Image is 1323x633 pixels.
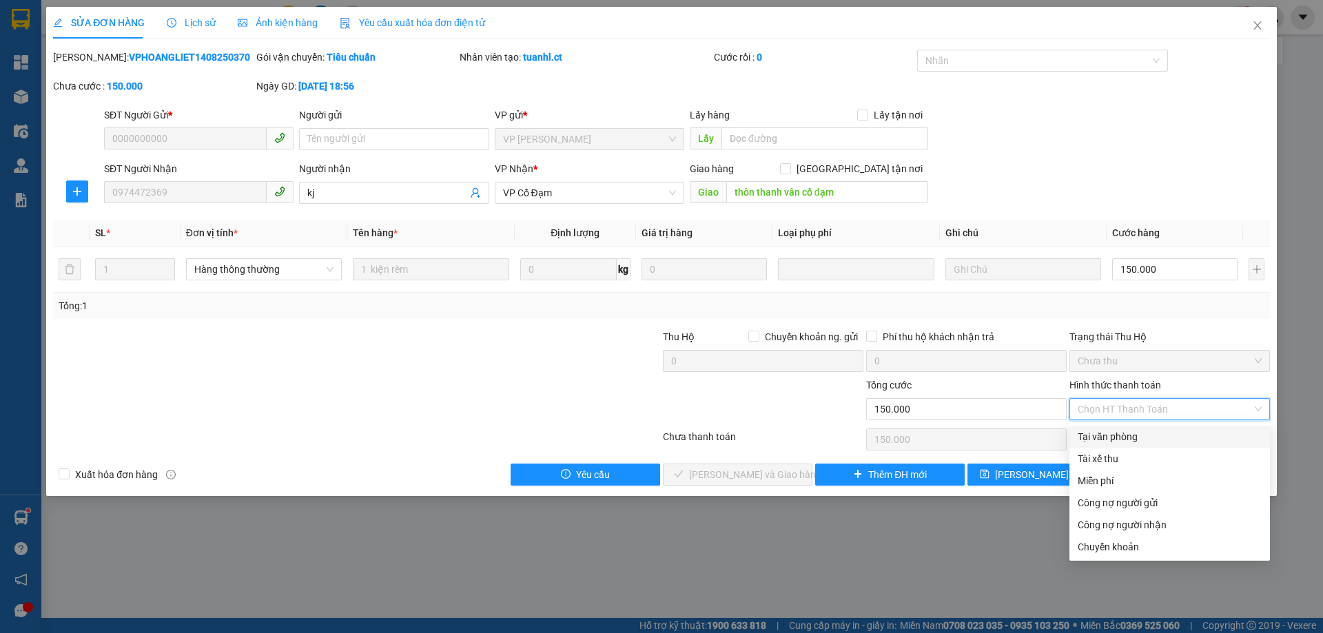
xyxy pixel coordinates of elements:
[353,227,398,238] span: Tên hàng
[327,52,376,63] b: Tiêu chuẩn
[1249,258,1264,280] button: plus
[757,52,762,63] b: 0
[66,180,88,203] button: plus
[129,52,250,63] b: VPHOANGLIET1408250370
[1078,399,1262,419] span: Chọn HT Thanh Toán
[1078,429,1262,444] div: Tại văn phòng
[721,127,928,149] input: Dọc đường
[690,127,721,149] span: Lấy
[853,469,863,480] span: plus
[59,298,511,313] div: Tổng: 1
[1078,451,1262,466] div: Tài xế thu
[340,18,351,29] img: icon
[690,110,730,121] span: Lấy hàng
[980,469,989,480] span: save
[661,429,865,453] div: Chưa thanh toán
[1069,492,1270,514] div: Cước gửi hàng sẽ được ghi vào công nợ của người gửi
[523,52,562,63] b: tuanhl.ct
[791,161,928,176] span: [GEOGRAPHIC_DATA] tận nơi
[617,258,630,280] span: kg
[299,107,489,123] div: Người gửi
[1238,7,1277,45] button: Close
[1069,514,1270,536] div: Cước gửi hàng sẽ được ghi vào công nợ của người nhận
[642,227,693,238] span: Giá trị hàng
[503,129,676,149] span: VP Hoàng Liệt
[945,258,1101,280] input: Ghi Chú
[1078,473,1262,488] div: Miễn phí
[274,186,285,197] span: phone
[238,17,318,28] span: Ảnh kiện hàng
[59,258,81,280] button: delete
[495,107,684,123] div: VP gửi
[877,329,1000,344] span: Phí thu hộ khách nhận trả
[1078,539,1262,554] div: Chuyển khoản
[495,163,533,174] span: VP Nhận
[576,467,610,482] span: Yêu cầu
[995,467,1105,482] span: [PERSON_NAME] thay đổi
[551,227,599,238] span: Định lượng
[868,467,927,482] span: Thêm ĐH mới
[166,470,176,479] span: info-circle
[1069,380,1161,391] label: Hình thức thanh toán
[940,220,1107,247] th: Ghi chú
[256,79,457,94] div: Ngày GD:
[866,380,912,391] span: Tổng cước
[868,107,928,123] span: Lấy tận nơi
[186,227,238,238] span: Đơn vị tính
[107,81,143,92] b: 150.000
[70,467,163,482] span: Xuất hóa đơn hàng
[299,161,489,176] div: Người nhận
[642,258,767,280] input: 0
[1078,351,1262,371] span: Chưa thu
[511,464,660,486] button: exclamation-circleYêu cầu
[967,464,1117,486] button: save[PERSON_NAME] thay đổi
[238,18,247,28] span: picture
[53,79,254,94] div: Chưa cước :
[104,161,294,176] div: SĐT Người Nhận
[503,183,676,203] span: VP Cổ Đạm
[561,469,571,480] span: exclamation-circle
[759,329,863,344] span: Chuyển khoản ng. gửi
[1069,329,1270,344] div: Trạng thái Thu Hộ
[340,17,485,28] span: Yêu cầu xuất hóa đơn điện tử
[690,163,734,174] span: Giao hàng
[167,18,176,28] span: clock-circle
[772,220,939,247] th: Loại phụ phí
[298,81,354,92] b: [DATE] 18:56
[167,17,216,28] span: Lịch sử
[726,181,928,203] input: Dọc đường
[53,17,145,28] span: SỬA ĐƠN HÀNG
[470,187,481,198] span: user-add
[194,259,334,280] span: Hàng thông thường
[53,18,63,28] span: edit
[460,50,711,65] div: Nhân viên tạo:
[53,50,254,65] div: [PERSON_NAME]:
[663,464,812,486] button: check[PERSON_NAME] và Giao hàng
[274,132,285,143] span: phone
[256,50,457,65] div: Gói vận chuyển:
[95,227,106,238] span: SL
[1112,227,1160,238] span: Cước hàng
[815,464,965,486] button: plusThêm ĐH mới
[67,186,88,197] span: plus
[1078,517,1262,532] div: Công nợ người nhận
[1078,495,1262,510] div: Công nợ người gửi
[104,107,294,123] div: SĐT Người Gửi
[1252,20,1263,31] span: close
[663,331,695,342] span: Thu Hộ
[353,258,509,280] input: VD: Bàn, Ghế
[714,50,914,65] div: Cước rồi :
[690,181,726,203] span: Giao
